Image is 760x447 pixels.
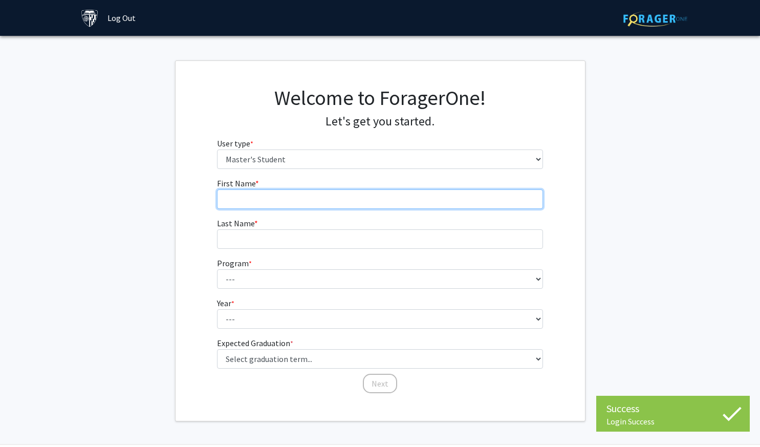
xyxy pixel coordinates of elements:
[81,9,99,27] img: Johns Hopkins University Logo
[217,337,293,349] label: Expected Graduation
[217,114,543,129] h4: Let's get you started.
[217,218,254,228] span: Last Name
[217,137,253,150] label: User type
[217,297,234,309] label: Year
[8,401,44,439] iframe: Chat
[217,257,252,269] label: Program
[606,401,740,416] div: Success
[217,86,543,110] h1: Welcome to ForagerOne!
[606,416,740,427] div: Login Success
[363,374,397,393] button: Next
[217,178,255,188] span: First Name
[623,11,687,27] img: ForagerOne Logo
